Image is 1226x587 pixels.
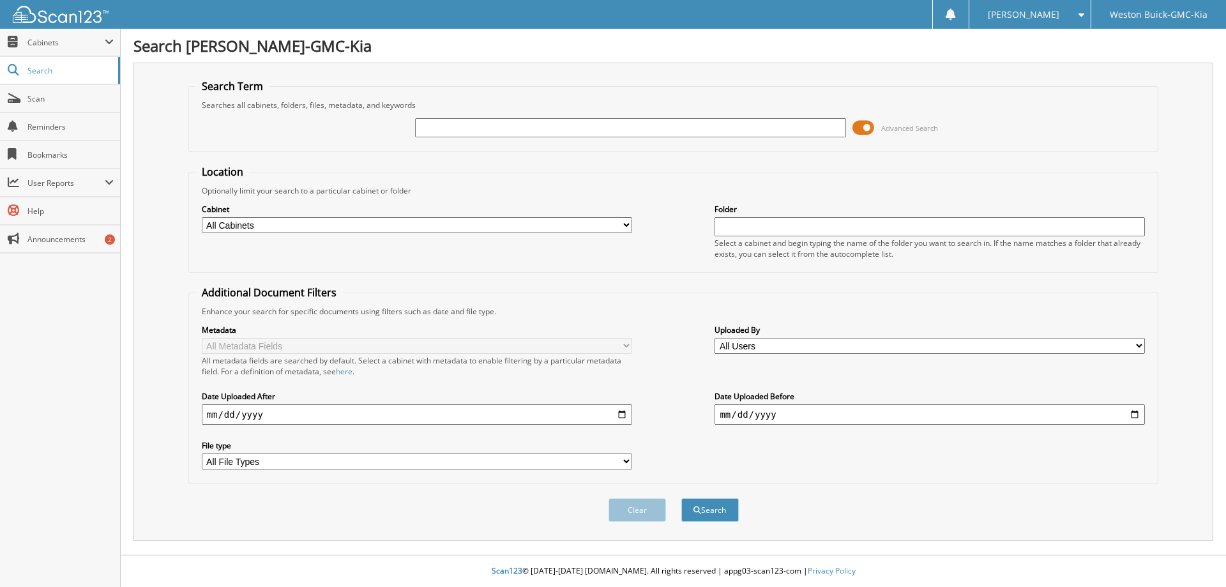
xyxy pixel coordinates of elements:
span: User Reports [27,178,105,188]
label: Metadata [202,324,632,335]
label: Uploaded By [715,324,1145,335]
img: scan123-logo-white.svg [13,6,109,23]
button: Clear [609,498,666,522]
input: start [202,404,632,425]
div: Searches all cabinets, folders, files, metadata, and keywords [195,100,1152,111]
div: © [DATE]-[DATE] [DOMAIN_NAME]. All rights reserved | appg03-scan123-com | [121,556,1226,587]
span: Advanced Search [881,123,938,133]
div: Optionally limit your search to a particular cabinet or folder [195,185,1152,196]
div: 2 [105,234,115,245]
div: Select a cabinet and begin typing the name of the folder you want to search in. If the name match... [715,238,1145,259]
span: [PERSON_NAME] [988,11,1059,19]
span: Help [27,206,114,217]
label: File type [202,440,632,451]
a: here [336,366,352,377]
span: Bookmarks [27,149,114,160]
iframe: Chat Widget [1162,526,1226,587]
label: Date Uploaded Before [715,391,1145,402]
legend: Additional Document Filters [195,286,343,300]
label: Cabinet [202,204,632,215]
legend: Search Term [195,79,269,93]
h1: Search [PERSON_NAME]-GMC-Kia [133,35,1213,56]
span: Scan [27,93,114,104]
span: Announcements [27,234,114,245]
span: Reminders [27,121,114,132]
button: Search [681,498,739,522]
span: Cabinets [27,37,105,48]
label: Folder [715,204,1145,215]
div: Enhance your search for specific documents using filters such as date and file type. [195,306,1152,317]
a: Privacy Policy [808,565,856,576]
span: Scan123 [492,565,522,576]
span: Weston Buick-GMC-Kia [1110,11,1207,19]
div: All metadata fields are searched by default. Select a cabinet with metadata to enable filtering b... [202,355,632,377]
label: Date Uploaded After [202,391,632,402]
input: end [715,404,1145,425]
legend: Location [195,165,250,179]
span: Search [27,65,112,76]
